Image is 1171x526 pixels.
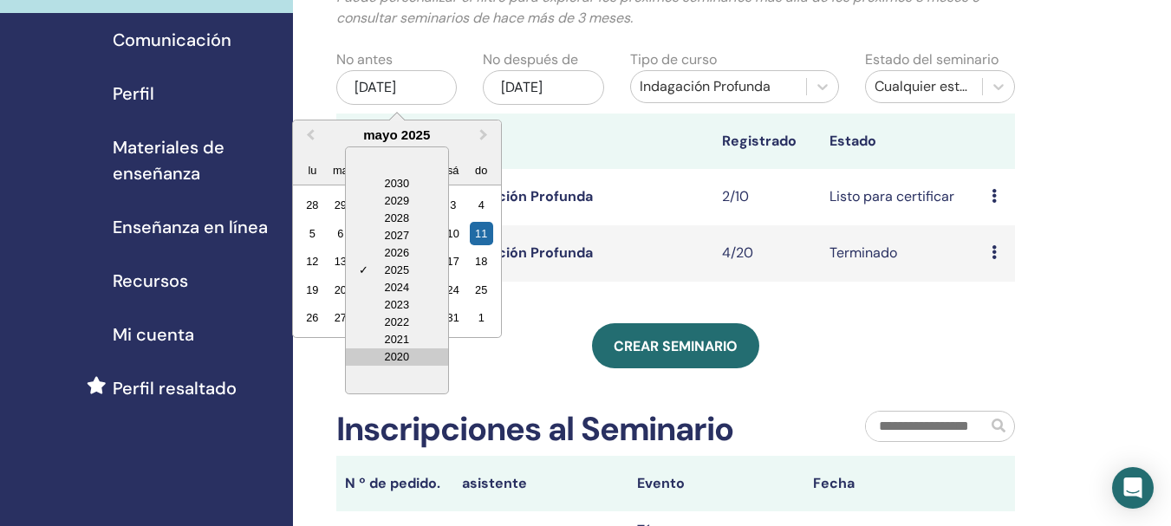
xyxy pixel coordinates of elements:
div: Choose martes, 13 de mayo de 2025 [329,250,352,273]
div: Choose martes, 29 de abril de 2025 [329,193,352,217]
div: Choose lunes, 26 de mayo de 2025 [301,306,324,329]
span: Enseñanza en línea [113,214,268,240]
label: Tipo de curso [630,49,717,70]
th: asistente [453,456,629,511]
div: 2025 [346,262,448,279]
div: Choose Date [292,120,502,339]
div: 2028 [346,210,448,227]
div: Choose domingo, 25 de mayo de 2025 [470,278,493,302]
div: Choose lunes, 5 de mayo de 2025 [301,222,324,245]
div: ma [329,159,352,182]
span: Perfil resaltado [113,375,237,401]
div: Choose lunes, 19 de mayo de 2025 [301,278,324,302]
div: 2023 [346,296,448,314]
button: Next Month [472,122,499,150]
span: Mi cuenta [113,321,194,347]
div: 2029 [346,192,448,210]
div: Choose sábado, 31 de mayo de 2025 [441,306,465,329]
span: ✓ [359,262,368,279]
div: Choose domingo, 1 de junio de 2025 [470,306,493,329]
div: Choose sábado, 17 de mayo de 2025 [441,250,465,273]
div: 2026 [346,244,448,262]
div: Choose domingo, 11 de mayo de 2025 [470,222,493,245]
td: Listo para certificar [821,169,982,225]
div: Choose sábado, 3 de mayo de 2025 [441,193,465,217]
label: No después de [483,49,578,70]
div: Choose sábado, 10 de mayo de 2025 [441,222,465,245]
div: Choose domingo, 18 de mayo de 2025 [470,250,493,273]
div: 2024 [346,279,448,296]
button: Previous Month [295,122,322,150]
span: Crear seminario [614,337,738,355]
div: Month May, 2025 [298,191,495,331]
div: Indagación Profunda [640,76,797,97]
td: 2/10 [713,169,821,225]
div: Choose lunes, 12 de mayo de 2025 [301,250,324,273]
div: [DATE] [336,70,457,105]
div: Choose lunes, 28 de abril de 2025 [301,193,324,217]
div: 2027 [346,227,448,244]
div: sá [441,159,465,182]
div: Choose martes, 27 de mayo de 2025 [329,306,352,329]
label: No antes [336,49,393,70]
td: 4/20 [713,225,821,282]
a: Indagación Profunda [452,187,593,205]
div: mayo 2025 [293,127,501,142]
td: Terminado [821,225,982,282]
div: 2030 [346,175,448,192]
div: do [470,159,493,182]
th: N º de pedido. [336,456,453,511]
span: Materiales de enseñanza [113,134,279,186]
div: [DATE] [483,70,603,105]
div: Choose sábado, 24 de mayo de 2025 [441,278,465,302]
h2: Inscripciones al Seminario [336,410,734,450]
span: Perfil [113,81,154,107]
th: Evento [628,456,804,511]
div: Choose martes, 20 de mayo de 2025 [329,278,352,302]
div: Cualquier estatus [875,76,973,97]
th: Fecha [804,456,980,511]
th: Estado [821,114,982,169]
span: Recursos [113,268,188,294]
div: lu [301,159,324,182]
label: Estado del seminario [865,49,999,70]
th: Seminario [336,114,444,169]
div: 2022 [346,314,448,331]
div: Choose martes, 6 de mayo de 2025 [329,222,352,245]
th: Registrado [713,114,821,169]
div: 2021 [346,331,448,348]
div: Open Intercom Messenger [1112,467,1154,509]
div: Choose domingo, 4 de mayo de 2025 [470,193,493,217]
a: Crear seminario [592,323,759,368]
a: Indagación Profunda [452,244,593,262]
span: Comunicación [113,27,231,53]
div: 2020 [346,348,448,366]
